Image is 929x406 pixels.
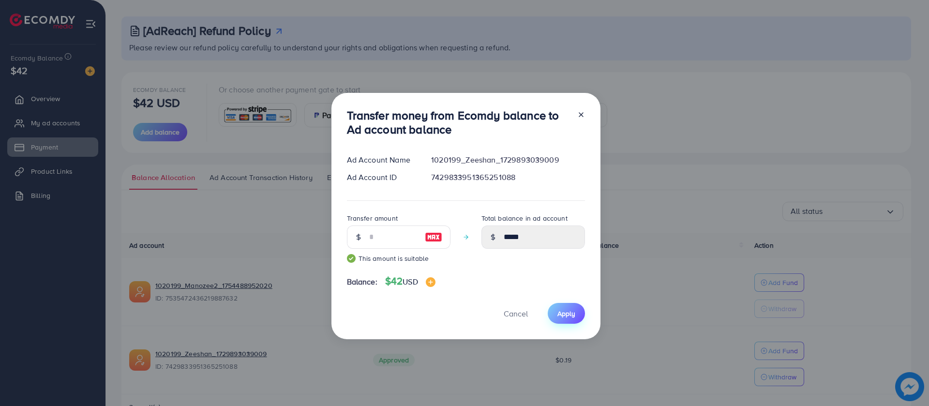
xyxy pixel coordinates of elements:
div: 1020199_Zeeshan_1729893039009 [423,154,592,165]
button: Apply [548,303,585,324]
label: Transfer amount [347,213,398,223]
span: Cancel [504,308,528,319]
img: image [425,231,442,243]
small: This amount is suitable [347,254,450,263]
div: Ad Account Name [339,154,424,165]
div: Ad Account ID [339,172,424,183]
span: Balance: [347,276,377,287]
div: 7429833951365251088 [423,172,592,183]
img: image [426,277,435,287]
button: Cancel [492,303,540,324]
span: USD [403,276,418,287]
label: Total balance in ad account [481,213,568,223]
img: guide [347,254,356,263]
h3: Transfer money from Ecomdy balance to Ad account balance [347,108,569,136]
h4: $42 [385,275,435,287]
span: Apply [557,309,575,318]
